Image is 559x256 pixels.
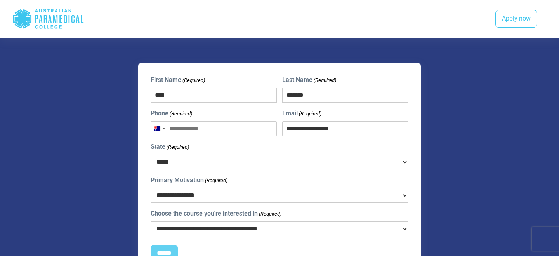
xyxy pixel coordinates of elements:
[298,110,321,118] span: (Required)
[151,209,281,218] label: Choose the course you're interested in
[12,6,84,31] div: Australian Paramedical College
[182,77,205,84] span: (Required)
[151,176,227,185] label: Primary Motivation
[313,77,336,84] span: (Required)
[282,75,336,85] label: Last Name
[205,177,228,185] span: (Required)
[259,210,282,218] span: (Required)
[282,109,321,118] label: Email
[151,122,167,136] button: Selected country
[495,10,537,28] a: Apply now
[169,110,193,118] span: (Required)
[151,109,192,118] label: Phone
[151,75,205,85] label: First Name
[151,142,189,152] label: State
[166,143,189,151] span: (Required)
